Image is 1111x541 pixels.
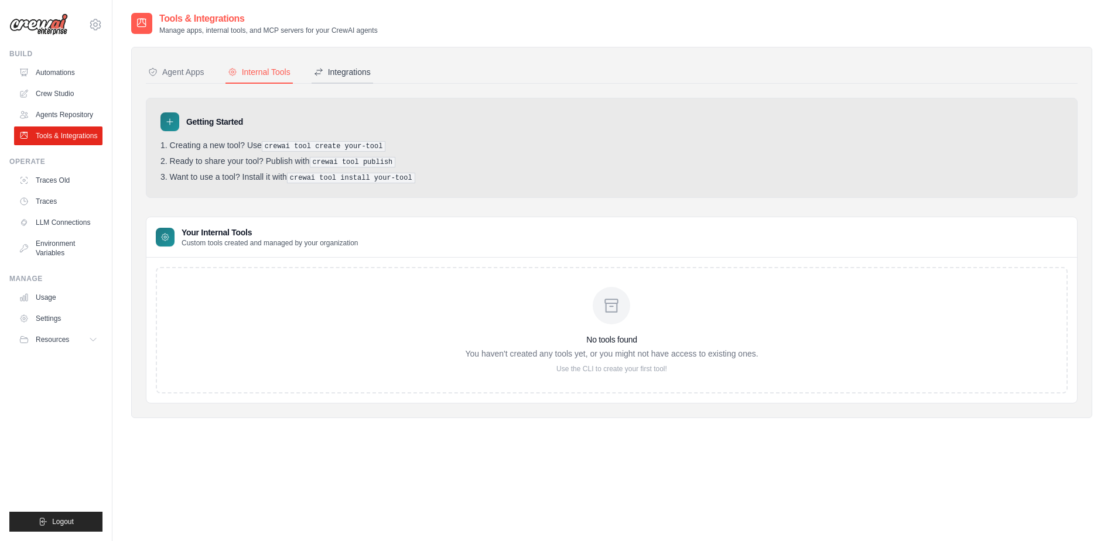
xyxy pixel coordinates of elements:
[14,84,102,103] a: Crew Studio
[14,192,102,211] a: Traces
[14,234,102,262] a: Environment Variables
[14,288,102,307] a: Usage
[14,105,102,124] a: Agents Repository
[14,126,102,145] a: Tools & Integrations
[310,157,396,167] pre: crewai tool publish
[312,61,373,84] button: Integrations
[287,173,415,183] pre: crewai tool install your-tool
[14,330,102,349] button: Resources
[14,171,102,190] a: Traces Old
[9,13,68,36] img: Logo
[159,12,378,26] h2: Tools & Integrations
[14,213,102,232] a: LLM Connections
[465,348,758,359] p: You haven't created any tools yet, or you might not have access to existing ones.
[9,49,102,59] div: Build
[262,141,386,152] pre: crewai tool create your-tool
[9,512,102,532] button: Logout
[160,141,1063,152] li: Creating a new tool? Use
[160,156,1063,167] li: Ready to share your tool? Publish with
[148,66,204,78] div: Agent Apps
[182,227,358,238] h3: Your Internal Tools
[160,172,1063,183] li: Want to use a tool? Install it with
[14,309,102,328] a: Settings
[52,517,74,526] span: Logout
[314,66,371,78] div: Integrations
[225,61,293,84] button: Internal Tools
[9,157,102,166] div: Operate
[36,335,69,344] span: Resources
[465,334,758,345] h3: No tools found
[14,63,102,82] a: Automations
[465,364,758,374] p: Use the CLI to create your first tool!
[146,61,207,84] button: Agent Apps
[159,26,378,35] p: Manage apps, internal tools, and MCP servers for your CrewAI agents
[186,116,243,128] h3: Getting Started
[9,274,102,283] div: Manage
[182,238,358,248] p: Custom tools created and managed by your organization
[228,66,290,78] div: Internal Tools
